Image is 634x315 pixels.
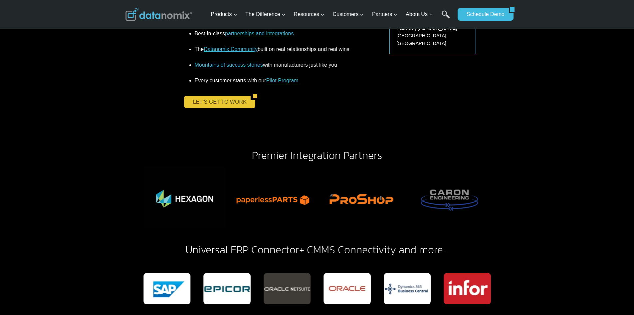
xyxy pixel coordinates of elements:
[333,10,364,19] span: Customers
[372,10,397,19] span: Partners
[320,166,402,228] img: Datanomix + ProShop ERP
[458,8,509,21] a: Schedule Demo
[396,25,457,46] span: Pazmac | [PERSON_NAME][GEOGRAPHIC_DATA], [GEOGRAPHIC_DATA]
[408,166,491,228] div: 6 of 6
[143,273,191,304] img: Datanomix Production Monitoring Connects with SAP
[195,73,360,85] li: Every customer starts with our
[208,4,454,25] nav: Primary Navigation
[320,166,402,228] div: 5 of 6
[225,31,294,36] a: partnerships and integrations
[232,166,314,228] div: 4 of 6
[266,78,299,83] a: Pilot Program
[203,273,251,304] img: Datanomix Production Monitoring Connects with Epicor ERP
[444,273,491,304] img: Datanomix Production Monitoring Connects with Infor
[143,166,491,228] div: Photo Gallery Carousel
[406,10,433,19] span: About Us
[211,10,237,19] span: Products
[195,57,360,73] li: with manufacturers just like you
[384,273,431,304] div: 11 of 19
[143,273,191,304] div: 7 of 19
[143,166,226,228] div: 3 of 6
[195,62,263,68] a: Mountains of success stories
[294,10,324,19] span: Resources
[323,273,371,304] div: 10 of 19
[125,8,192,21] img: Datanomix
[442,10,450,25] a: Search
[125,244,509,255] h2: + CMMS Connectivity and more…
[185,242,299,258] a: Universal ERP Connector
[384,273,431,304] img: Datanomix Production Monitoring Connects with Dynamics 365
[204,46,258,52] a: Datanomix Community
[264,273,311,304] div: 9 of 19
[444,273,491,304] div: 12 of 19
[203,273,251,304] div: 8 of 19
[125,150,509,161] h2: Premier Integration Partners
[408,166,491,228] img: Datanomix + Caron Engineering
[245,10,286,19] span: The Difference
[195,26,360,42] li: Best-in-class
[143,166,226,228] img: Datanomix + Hexagon Manufacturing Intelligence
[143,273,491,304] div: Photo Gallery Carousel
[195,42,360,57] li: The built on real relationships and real wins
[184,96,251,108] a: LET’S GET TO WORK
[232,166,314,228] img: Datanomix + Paperless Parts
[264,273,311,304] img: Datanomix Production Monitoring Connects with ORACLE Netsuite
[323,273,371,304] img: Datanomix Production Monitoring Connects with Oracle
